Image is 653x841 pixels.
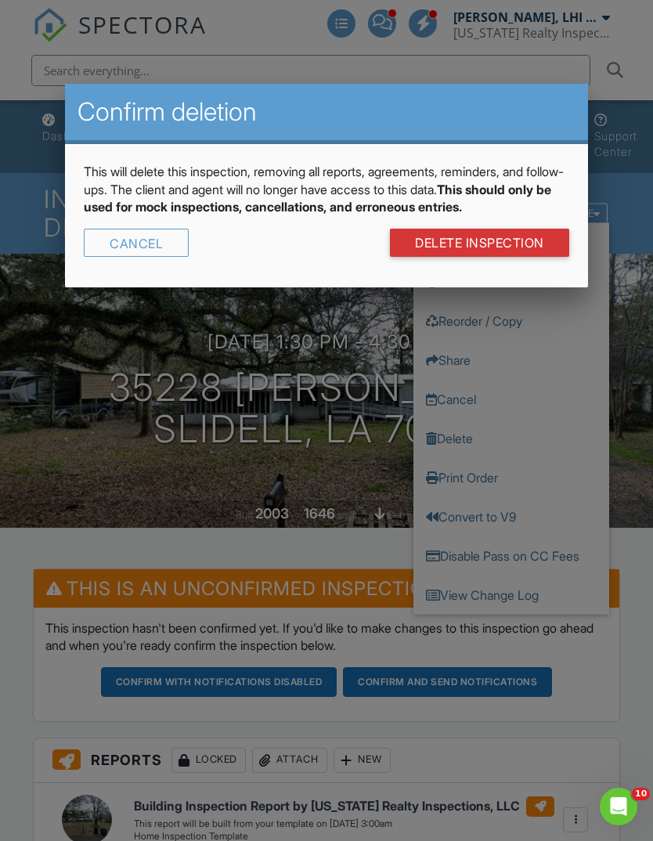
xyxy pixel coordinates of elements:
h2: Confirm deletion [78,96,575,128]
div: Cancel [84,229,189,257]
a: DELETE Inspection [390,229,569,257]
span: 10 [632,788,650,800]
iframe: Intercom live chat [600,788,637,825]
p: This will delete this inspection, removing all reports, agreements, reminders, and follow-ups. Th... [84,163,568,215]
strong: This should only be used for mock inspections, cancellations, and erroneous entries. [84,182,551,215]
